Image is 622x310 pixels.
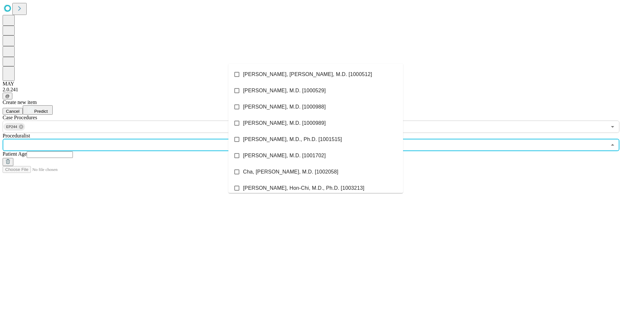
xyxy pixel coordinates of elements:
[608,122,617,131] button: Open
[243,136,342,143] span: [PERSON_NAME], M.D., Ph.D. [1001515]
[243,71,372,78] span: [PERSON_NAME], [PERSON_NAME], M.D. [1000512]
[3,93,12,99] button: @
[4,123,25,131] div: EP244
[3,115,37,120] span: Scheduled Procedure
[3,151,27,157] span: Patient Age
[5,94,10,98] span: @
[4,123,20,131] span: EP244
[608,140,617,149] button: Close
[243,119,326,127] span: [PERSON_NAME], M.D. [1000989]
[34,109,47,114] span: Predict
[3,87,619,93] div: 2.0.241
[3,99,37,105] span: Create new item
[3,81,619,87] div: MAY
[243,152,326,160] span: [PERSON_NAME], M.D. [1001702]
[3,108,23,115] button: Cancel
[243,103,326,111] span: [PERSON_NAME], M.D. [1000988]
[3,133,30,138] span: Proceduralist
[6,109,20,114] span: Cancel
[243,184,364,192] span: [PERSON_NAME], Hon-Chi, M.D., Ph.D. [1003213]
[23,105,53,115] button: Predict
[243,87,326,95] span: [PERSON_NAME], M.D. [1000529]
[243,168,338,176] span: Cha, [PERSON_NAME], M.D. [1002058]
